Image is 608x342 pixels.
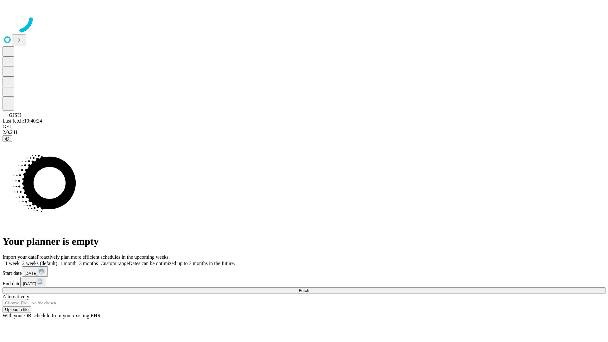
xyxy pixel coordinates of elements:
[20,277,46,287] button: [DATE]
[22,261,57,266] span: 2 weeks (default)
[3,277,605,287] div: End date
[3,287,605,294] button: Fetch
[9,112,21,118] span: GJSH
[79,261,98,266] span: 3 months
[3,313,101,318] span: With your OR schedule from your existing EHR
[22,266,48,277] button: [DATE]
[37,254,170,260] span: Proactively plan more efficient schedules in the upcoming weeks.
[3,266,605,277] div: Start date
[3,124,605,130] div: GEI
[3,135,12,142] button: @
[3,306,31,313] button: Upload a file
[3,130,605,135] div: 2.0.241
[3,118,42,123] span: Last fetch: 10:40:24
[23,282,36,286] span: [DATE]
[3,236,605,247] h1: Your planner is empty
[3,294,29,299] span: Alternatively
[129,261,235,266] span: Dates can be optimized up to 3 months in the future.
[24,271,38,276] span: [DATE]
[60,261,77,266] span: 1 month
[3,254,37,260] span: Import your data
[5,136,9,141] span: @
[5,261,20,266] span: 1 week
[100,261,129,266] span: Custom range
[299,288,309,293] span: Fetch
